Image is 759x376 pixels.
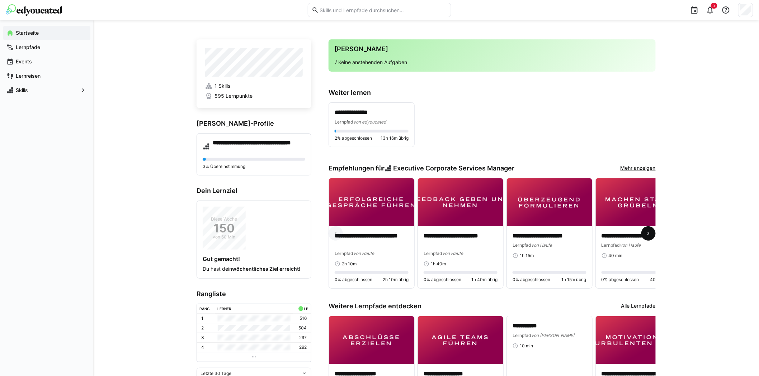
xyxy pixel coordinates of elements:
[203,255,305,262] h4: Gut gemacht!
[596,178,681,226] img: image
[424,277,461,283] span: 0% abgeschlossen
[205,82,303,90] a: 1 Skills
[431,261,446,267] span: 1h 40m
[418,178,503,226] img: image
[299,344,307,350] p: 292
[335,119,353,125] span: Lernpfad
[201,344,204,350] p: 4
[203,164,305,169] p: 3% Übereinstimmung
[329,164,514,172] h3: Empfehlungen für
[232,266,299,272] strong: wöchentliches Ziel erreicht
[531,333,575,338] span: von [PERSON_NAME]
[520,253,534,259] span: 1h 15m
[329,89,656,97] h3: Weiter lernen
[334,59,650,66] p: √ Keine anstehenden Aufgaben
[329,178,414,226] img: image
[609,253,623,259] span: 40 min
[197,290,311,298] h3: Rangliste
[621,164,656,172] a: Mehr anzeigen
[197,120,311,127] h3: [PERSON_NAME]-Profile
[300,315,307,321] p: 516
[353,251,374,256] span: von Haufe
[201,325,204,331] p: 2
[471,277,498,283] span: 1h 40m übrig
[513,277,550,283] span: 0% abgeschlossen
[214,92,253,100] span: 595 Lernpunkte
[602,242,620,248] span: Lernpfad
[424,251,442,256] span: Lernpfad
[304,307,308,311] div: LP
[218,307,232,311] div: Lerner
[531,242,552,248] span: von Haufe
[383,277,409,283] span: 2h 10m übrig
[513,242,531,248] span: Lernpfad
[713,4,715,8] span: 3
[201,315,203,321] p: 1
[520,343,533,349] span: 10 min
[381,135,409,141] span: 13h 16m übrig
[335,251,353,256] span: Lernpfad
[513,333,531,338] span: Lernpfad
[353,119,386,125] span: von edyoucated
[620,242,641,248] span: von Haufe
[200,307,210,311] div: Rang
[203,265,305,273] p: Du hast dein !
[418,316,503,364] img: image
[621,302,656,310] a: Alle Lernpfade
[299,335,307,341] p: 297
[650,277,675,283] span: 40 min übrig
[507,178,592,226] img: image
[329,302,421,310] h3: Weitere Lernpfade entdecken
[335,135,372,141] span: 2% abgeschlossen
[342,261,357,267] span: 2h 10m
[329,316,414,364] img: image
[201,335,204,341] p: 3
[214,82,230,90] span: 1 Skills
[334,45,650,53] h3: [PERSON_NAME]
[596,316,681,364] img: image
[393,164,514,172] span: Executive Corporate Services Manager
[197,187,311,195] h3: Dein Lernziel
[319,7,447,13] input: Skills und Lernpfade durchsuchen…
[335,277,372,283] span: 0% abgeschlossen
[442,251,463,256] span: von Haufe
[561,277,586,283] span: 1h 15m übrig
[602,277,639,283] span: 0% abgeschlossen
[298,325,307,331] p: 504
